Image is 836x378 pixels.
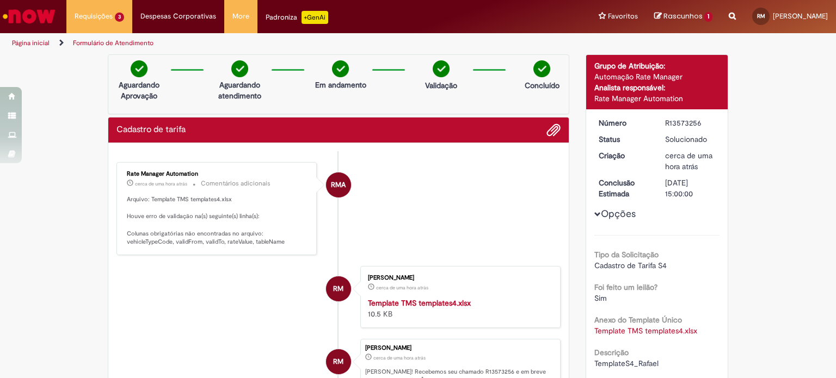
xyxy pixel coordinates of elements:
img: check-circle-green.png [332,60,349,77]
p: Aguardando atendimento [213,79,266,101]
a: Página inicial [12,39,50,47]
time: 27/09/2025 18:22:54 [665,151,712,171]
div: Rate Manager Automation [326,172,351,197]
ul: Trilhas de página [8,33,549,53]
small: Comentários adicionais [201,179,271,188]
span: RM [333,276,343,302]
span: cerca de uma hora atrás [373,355,426,361]
div: Solucionado [665,134,716,145]
dt: Criação [591,150,657,161]
span: cerca de uma hora atrás [376,284,428,291]
p: Arquivo: Template TMS templates4.xlsx Houve erro de validação na(s) seguinte(s) linha(s): Colunas... [127,195,308,246]
span: 3 [115,13,124,22]
span: Sim [594,293,607,303]
time: 27/09/2025 18:22:54 [373,355,426,361]
b: Anexo do Template Único [594,315,682,325]
a: Rascunhos [654,11,712,22]
div: Padroniza [266,11,328,24]
b: Tipo da Solicitação [594,250,659,259]
span: Despesas Corporativas [140,11,216,22]
div: Analista responsável: [594,82,720,93]
p: Aguardando Aprovação [113,79,165,101]
div: 10.5 KB [368,298,549,319]
img: check-circle-green.png [533,60,550,77]
div: Grupo de Atribuição: [594,60,720,71]
img: check-circle-green.png [231,60,248,77]
dt: Conclusão Estimada [591,177,657,199]
span: RM [333,349,343,375]
div: [PERSON_NAME] [365,345,555,351]
div: Rate Manager Automation [127,171,308,177]
div: Rafael Marconato [326,276,351,301]
span: RM [757,13,765,20]
span: [PERSON_NAME] [773,11,828,21]
b: Descrição [594,348,629,357]
span: cerca de uma hora atrás [135,181,187,187]
div: [DATE] 15:00:00 [665,177,716,199]
img: ServiceNow [1,5,57,27]
span: Cadastro de Tarifa S4 [594,261,667,270]
span: 1 [704,12,712,22]
div: [PERSON_NAME] [368,275,549,281]
span: Rascunhos [663,11,703,21]
span: Requisições [75,11,113,22]
span: Favoritos [608,11,638,22]
img: check-circle-green.png [433,60,450,77]
div: Rafael Marconato [326,349,351,374]
p: Concluído [525,80,560,91]
h2: Cadastro de tarifa Histórico de tíquete [116,125,186,135]
a: Formulário de Atendimento [73,39,153,47]
img: check-circle-green.png [131,60,147,77]
p: Em andamento [315,79,366,90]
div: 27/09/2025 18:22:54 [665,150,716,172]
span: RMA [331,172,346,198]
span: TemplateS4_Rafael [594,358,659,368]
dt: Número [591,117,657,128]
span: More [232,11,249,22]
time: 27/09/2025 18:25:30 [135,181,187,187]
dt: Status [591,134,657,145]
div: Rate Manager Automation [594,93,720,104]
a: Template TMS templates4.xlsx [368,298,471,308]
div: Automação Rate Manager [594,71,720,82]
a: Download de Template TMS templates4.xlsx [594,326,697,336]
div: R13573256 [665,117,716,128]
p: Validação [425,80,457,91]
span: cerca de uma hora atrás [665,151,712,171]
b: Foi feito um leilão? [594,282,657,292]
button: Adicionar anexos [546,123,561,137]
p: +GenAi [302,11,328,24]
